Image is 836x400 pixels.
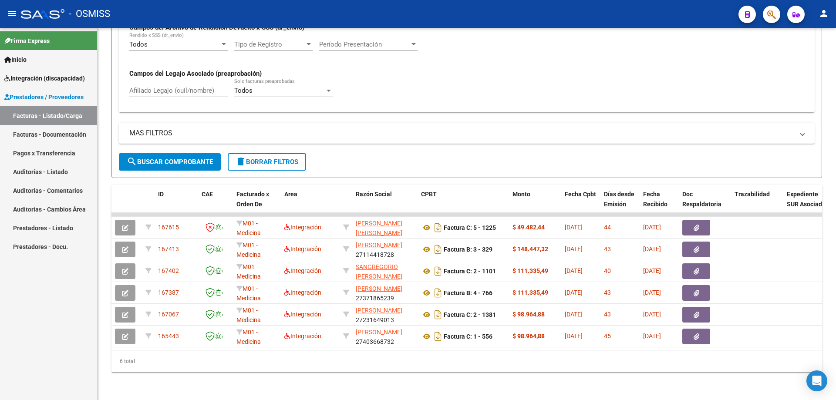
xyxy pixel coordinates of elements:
[783,185,831,223] datatable-header-cell: Expediente SUR Asociado
[512,311,545,318] strong: $ 98.964,88
[356,263,402,280] span: SANGREGORIO [PERSON_NAME]
[432,221,444,235] i: Descargar documento
[565,267,583,274] span: [DATE]
[512,333,545,339] strong: $ 98.964,88
[565,191,596,198] span: Fecha Cpbt
[284,224,321,231] span: Integración
[202,191,213,198] span: CAE
[444,268,496,275] strong: Factura C: 2 - 1101
[356,240,414,259] div: 27114418728
[819,8,829,19] mat-icon: person
[284,191,297,198] span: Area
[604,191,634,208] span: Días desde Emisión
[682,191,721,208] span: Doc Respaldatoria
[228,153,306,171] button: Borrar Filtros
[198,185,233,223] datatable-header-cell: CAE
[236,329,261,356] span: M01 - Medicina Esencial
[284,289,321,296] span: Integración
[127,156,137,167] mat-icon: search
[4,36,50,46] span: Firma Express
[444,246,492,253] strong: Factura B: 3 - 329
[356,285,402,292] span: [PERSON_NAME]
[787,191,826,208] span: Expediente SUR Asociado
[604,311,611,318] span: 43
[604,267,611,274] span: 40
[643,267,661,274] span: [DATE]
[158,224,179,231] span: 167615
[421,191,437,198] span: CPBT
[643,289,661,296] span: [DATE]
[643,224,661,231] span: [DATE]
[158,245,179,252] span: 167413
[643,245,661,252] span: [DATE]
[7,8,17,19] mat-icon: menu
[234,87,253,94] span: Todos
[735,191,770,198] span: Trazabilidad
[129,24,304,31] strong: Campos del Archivo de Rendición Devuelto x SSS (dr_envio)
[281,185,340,223] datatable-header-cell: Area
[356,242,402,249] span: [PERSON_NAME]
[643,311,661,318] span: [DATE]
[643,333,661,339] span: [DATE]
[432,286,444,300] i: Descargar documento
[284,245,321,252] span: Integración
[236,220,261,247] span: M01 - Medicina Esencial
[284,267,321,274] span: Integración
[319,40,410,48] span: Período Presentación
[284,311,321,318] span: Integración
[236,307,261,334] span: M01 - Medicina Esencial
[158,289,179,296] span: 167387
[565,311,583,318] span: [DATE]
[284,333,321,339] span: Integración
[356,262,414,280] div: 27307923314
[236,285,261,312] span: M01 - Medicina Esencial
[356,327,414,346] div: 27403668732
[604,245,611,252] span: 43
[158,191,164,198] span: ID
[565,289,583,296] span: [DATE]
[356,307,402,314] span: [PERSON_NAME]
[236,156,246,167] mat-icon: delete
[119,153,221,171] button: Buscar Comprobante
[565,333,583,339] span: [DATE]
[129,40,148,48] span: Todos
[444,289,492,296] strong: Factura B: 4 - 766
[806,370,827,391] div: Open Intercom Messenger
[512,289,548,296] strong: $ 111.335,49
[640,185,679,223] datatable-header-cell: Fecha Recibido
[111,350,822,372] div: 6 total
[731,185,783,223] datatable-header-cell: Trazabilidad
[352,185,418,223] datatable-header-cell: Razón Social
[444,333,492,340] strong: Factura C: 1 - 556
[356,220,402,237] span: [PERSON_NAME] [PERSON_NAME]
[129,128,794,138] mat-panel-title: MAS FILTROS
[509,185,561,223] datatable-header-cell: Monto
[604,289,611,296] span: 43
[679,185,731,223] datatable-header-cell: Doc Respaldatoria
[356,306,414,324] div: 27231649013
[565,224,583,231] span: [DATE]
[127,158,213,166] span: Buscar Comprobante
[356,218,414,237] div: 27234761892
[356,329,402,336] span: [PERSON_NAME]
[604,333,611,339] span: 45
[512,267,548,274] strong: $ 111.335,49
[356,191,392,198] span: Razón Social
[129,70,262,77] strong: Campos del Legajo Asociado (preaprobación)
[600,185,640,223] datatable-header-cell: Días desde Emisión
[418,185,509,223] datatable-header-cell: CPBT
[444,311,496,318] strong: Factura C: 2 - 1381
[432,242,444,256] i: Descargar documento
[158,267,179,274] span: 167402
[158,333,179,339] span: 165443
[512,245,548,252] strong: $ 148.447,32
[432,329,444,343] i: Descargar documento
[69,4,110,24] span: - OSMISS
[512,191,530,198] span: Monto
[236,263,261,290] span: M01 - Medicina Esencial
[604,224,611,231] span: 44
[561,185,600,223] datatable-header-cell: Fecha Cpbt
[432,308,444,322] i: Descargar documento
[155,185,198,223] datatable-header-cell: ID
[356,284,414,302] div: 27371865239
